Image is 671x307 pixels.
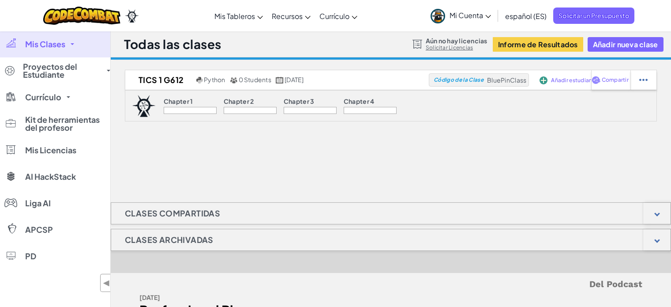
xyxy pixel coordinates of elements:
[103,277,110,289] span: ◀
[426,37,487,44] span: Aún no hay licencias
[426,2,495,30] a: Mi Cuenta
[505,11,547,21] span: español (ES)
[210,4,267,28] a: Mis Tableros
[132,95,156,117] img: logo
[125,73,194,87] h2: TICS 1 G612
[125,9,139,23] img: Ozaria
[592,76,600,84] img: IconShare_Purple.svg
[267,4,315,28] a: Recursos
[25,199,51,207] span: Liga AI
[434,77,484,83] span: Código de la Clase
[315,4,362,28] a: Currículo
[25,40,65,48] span: Mis Clases
[553,8,634,24] a: Solicitar un Presupuesto
[285,76,304,83] span: [DATE]
[139,291,384,304] div: [DATE]
[588,37,664,52] button: Añadir nueva clase
[540,76,547,84] img: IconAddStudents.svg
[602,77,629,83] span: Compartir
[224,98,254,105] p: Chapter 2
[125,73,429,87] a: TICS 1 G612 Python 0 Students [DATE]
[214,11,255,21] span: Mis Tableros
[111,202,234,224] h1: Clases Compartidas
[25,116,105,132] span: Kit de herramientas del profesor
[124,36,221,53] h1: Todas las clases
[25,173,76,181] span: AI HackStack
[164,98,193,105] p: Chapter 1
[239,76,271,83] span: 0 Students
[487,76,526,84] span: BluePinClass
[111,229,227,251] h1: Clases archivadas
[551,78,600,83] span: Añadir estudiantes
[501,4,551,28] a: español (ES)
[230,77,238,83] img: MultipleUsers.png
[431,9,445,23] img: avatar
[196,77,203,83] img: python.png
[450,11,491,20] span: Mi Cuenta
[25,93,61,101] span: Currículo
[43,7,120,25] img: CodeCombat logo
[426,44,487,51] a: Solicitar Licencias
[344,98,375,105] p: Chapter 4
[284,98,315,105] p: Chapter 3
[319,11,349,21] span: Currículo
[23,63,101,79] span: Proyectos del Estudiante
[272,11,303,21] span: Recursos
[493,37,583,52] button: Informe de Resultados
[204,76,225,83] span: Python
[139,277,642,291] h5: Del Podcast
[25,146,76,154] span: Mis Licencias
[639,76,648,84] img: IconStudentEllipsis.svg
[276,77,284,83] img: calendar.svg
